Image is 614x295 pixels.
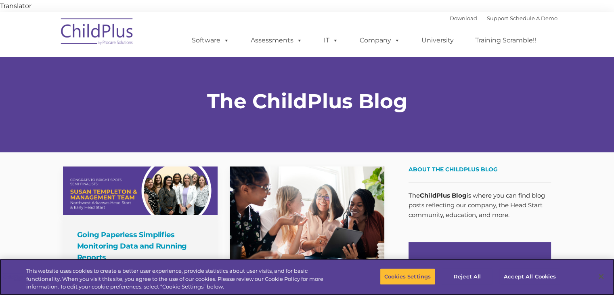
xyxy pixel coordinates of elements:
span: About the ChildPlus Blog [409,166,498,173]
a: Schedule A Demo [510,15,557,21]
img: ChildPlus by Procare Solutions [57,13,138,53]
a: Software [184,32,237,48]
a: Support [487,15,508,21]
a: Download [450,15,477,21]
a: Company [352,32,408,48]
div: This website uses cookies to create a better user experience, provide statistics about user visit... [26,267,338,291]
p: The is where you can find blog posts reflecting our company, the Head Start community, education,... [409,191,551,220]
a: Training Scramble!! [467,32,544,48]
strong: ChildPlus Blog [420,192,467,199]
button: Reject All [442,268,492,285]
strong: The ChildPlus Blog [207,89,407,114]
button: Close [592,268,610,285]
font: | [450,15,557,21]
a: The Head Start Guide to Building High-Performing Teams [230,166,384,270]
button: Cookies Settings [380,268,435,285]
a: IT [316,32,346,48]
a: University [413,32,462,48]
h4: Going Paperless Simplifies Monitoring Data and Running Reports [77,229,205,263]
button: Accept All Cookies [499,268,560,285]
a: Assessments [243,32,310,48]
a: Going Paperless Simplifies Monitoring Data and Running Reports [63,166,218,215]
